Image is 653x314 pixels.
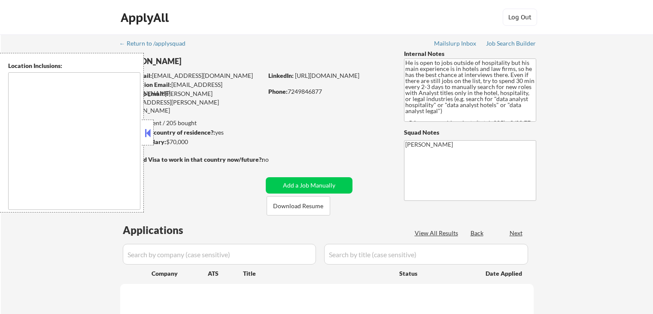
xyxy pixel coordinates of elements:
strong: Phone: [268,88,288,95]
div: Mailslurp Inbox [434,40,477,46]
a: ← Return to /applysquad [119,40,194,49]
a: Mailslurp Inbox [434,40,477,49]
div: [EMAIL_ADDRESS][DOMAIN_NAME] [121,71,263,80]
div: [PERSON_NAME][EMAIL_ADDRESS][PERSON_NAME][DOMAIN_NAME] [120,89,263,115]
div: ← Return to /applysquad [119,40,194,46]
div: 73 sent / 205 bought [120,119,263,127]
div: Next [510,229,523,237]
div: ATS [208,269,243,278]
div: Back [471,229,484,237]
div: [PERSON_NAME] [120,56,297,67]
div: no [262,155,286,164]
div: Date Applied [486,269,523,278]
input: Search by title (case sensitive) [324,244,528,265]
a: [URL][DOMAIN_NAME] [295,72,359,79]
div: yes [120,128,260,137]
button: Log Out [503,9,537,26]
div: Location Inclusions: [8,62,140,70]
strong: LinkedIn: [268,72,294,79]
div: Applications [123,225,208,235]
strong: Will need Visa to work in that country now/future?: [120,156,263,163]
div: Job Search Builder [486,40,536,46]
div: ApplyAll [121,10,171,25]
button: Download Resume [267,196,330,215]
div: Internal Notes [404,49,536,58]
div: Squad Notes [404,128,536,137]
input: Search by company (case sensitive) [123,244,316,265]
div: [EMAIL_ADDRESS][DOMAIN_NAME] [121,80,263,97]
div: Company [152,269,208,278]
div: Status [399,265,473,281]
button: Add a Job Manually [266,177,352,194]
div: View All Results [415,229,461,237]
strong: Can work in country of residence?: [120,129,215,136]
div: Title [243,269,391,278]
div: $70,000 [120,138,263,146]
div: 7249846877 [268,87,390,96]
